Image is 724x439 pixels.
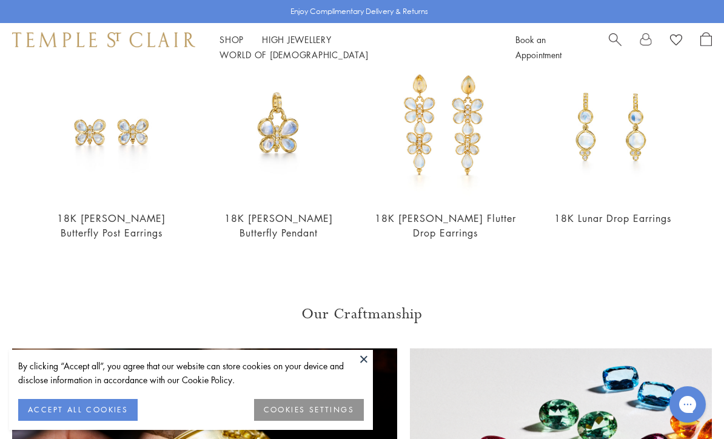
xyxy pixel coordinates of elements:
[254,399,364,421] button: COOKIES SETTINGS
[18,399,138,421] button: ACCEPT ALL COOKIES
[663,382,712,427] iframe: Gorgias live chat messenger
[515,33,561,61] a: Book an Appointment
[220,49,368,61] a: World of [DEMOGRAPHIC_DATA]World of [DEMOGRAPHIC_DATA]
[290,5,428,18] p: Enjoy Complimentary Delivery & Returns
[207,57,350,200] img: P31428-BMBFLY
[375,212,516,239] a: 18K [PERSON_NAME] Flutter Drop Earrings
[541,57,685,200] img: 18K Lunar Drop Earrings
[554,212,671,225] a: 18K Lunar Drop Earrings
[57,212,166,239] a: 18K [PERSON_NAME] Butterfly Post Earrings
[220,33,244,45] a: ShopShop
[220,32,488,62] nav: Main navigation
[609,32,622,62] a: Search
[40,57,183,200] img: E31427-BMBFLY
[224,212,333,239] a: 18K [PERSON_NAME] Butterfly Pendant
[374,57,517,200] img: 18K Luna Flutter Drop Earrings
[670,32,682,50] a: View Wishlist
[12,304,712,324] h3: Our Craftmanship
[18,359,364,387] div: By clicking “Accept all”, you agree that our website can store cookies on your device and disclos...
[12,32,195,47] img: Temple St. Clair
[262,33,332,45] a: High JewelleryHigh Jewellery
[700,32,712,62] a: Open Shopping Bag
